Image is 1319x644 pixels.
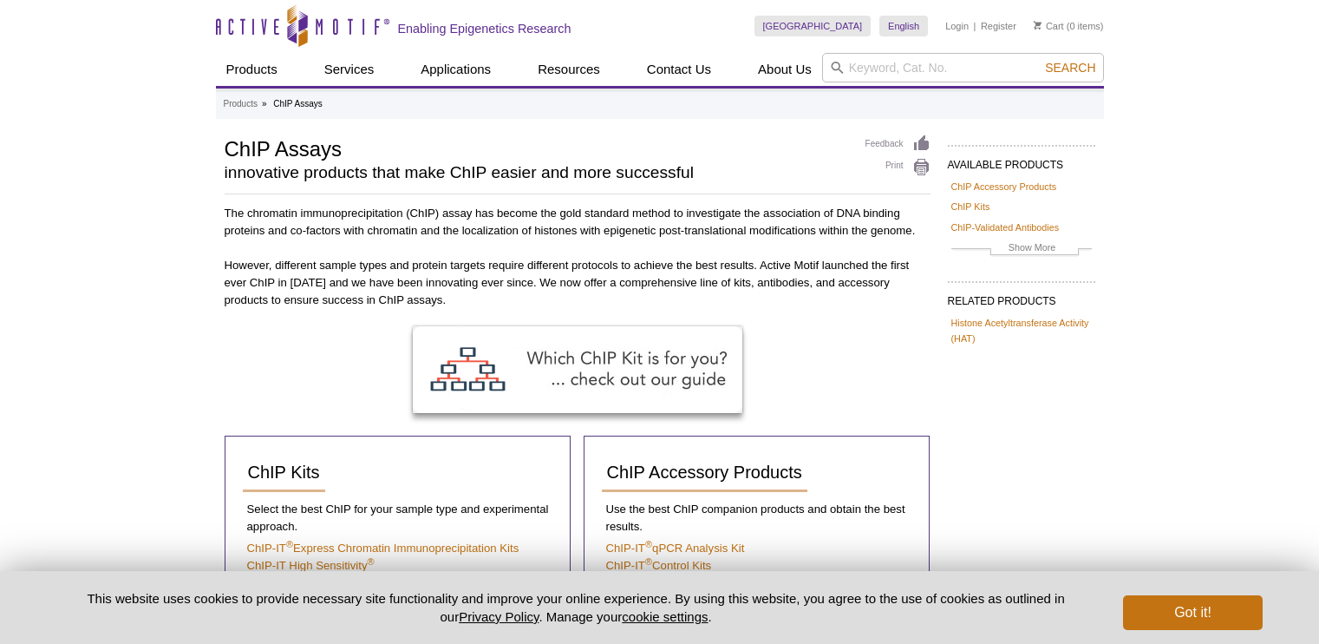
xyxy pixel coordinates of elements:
[225,165,848,181] h2: innovative products that make ChIP easier and more successful
[981,20,1016,32] a: Register
[1034,16,1104,36] li: (0 items)
[225,135,848,161] h1: ChIP Assays
[368,556,375,567] sup: ®
[248,463,320,482] span: ChIP Kits
[606,559,712,572] a: ChIP-IT®Control Kits
[410,53,501,86] a: Applications
[459,609,539,624] a: Privacy Policy
[865,158,930,177] a: Print
[247,542,519,555] a: ChIP-IT®Express Chromatin Immunoprecipitation Kits
[951,220,1060,235] a: ChIP-Validated Antibodies
[1123,595,1262,630] button: Got it!
[748,53,822,86] a: About Us
[645,539,652,549] sup: ®
[413,326,742,413] img: ChIP Kit Selection Guide
[247,559,375,572] a: ChIP-IT High Sensitivity®
[948,281,1095,312] h2: RELATED PRODUCTS
[273,99,323,108] li: ChIP Assays
[1045,61,1095,75] span: Search
[951,179,1057,194] a: ChIP Accessory Products
[622,609,708,624] button: cookie settings
[754,16,872,36] a: [GEOGRAPHIC_DATA]
[57,589,1095,626] p: This website uses cookies to provide necessary site functionality and improve your online experie...
[945,20,969,32] a: Login
[951,199,990,214] a: ChIP Kits
[637,53,722,86] a: Contact Us
[225,205,930,240] p: The chromatin immunoprecipitation (ChIP) assay has become the gold standard method to investigate...
[602,501,911,536] p: Use the best ChIP companion products and obtain the best results.
[286,539,293,549] sup: ®
[398,21,571,36] h2: Enabling Epigenetics Research
[314,53,385,86] a: Services
[948,145,1095,176] h2: AVAILABLE PRODUCTS
[822,53,1104,82] input: Keyword, Cat. No.
[216,53,288,86] a: Products
[1034,20,1064,32] a: Cart
[879,16,928,36] a: English
[262,99,267,108] li: »
[951,315,1092,346] a: Histone Acetyltransferase Activity (HAT)
[951,240,1092,260] a: Show More
[224,96,258,112] a: Products
[602,454,807,492] a: ChIP Accessory Products
[607,463,802,482] span: ChIP Accessory Products
[243,501,552,536] p: Select the best ChIP for your sample type and experimental approach.
[645,556,652,567] sup: ®
[974,16,976,36] li: |
[865,135,930,154] a: Feedback
[1034,21,1041,30] img: Your Cart
[243,454,325,492] a: ChIP Kits
[225,257,930,309] p: However, different sample types and protein targets require different protocols to achieve the be...
[527,53,611,86] a: Resources
[1040,60,1100,76] button: Search
[606,542,745,555] a: ChIP-IT®qPCR Analysis Kit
